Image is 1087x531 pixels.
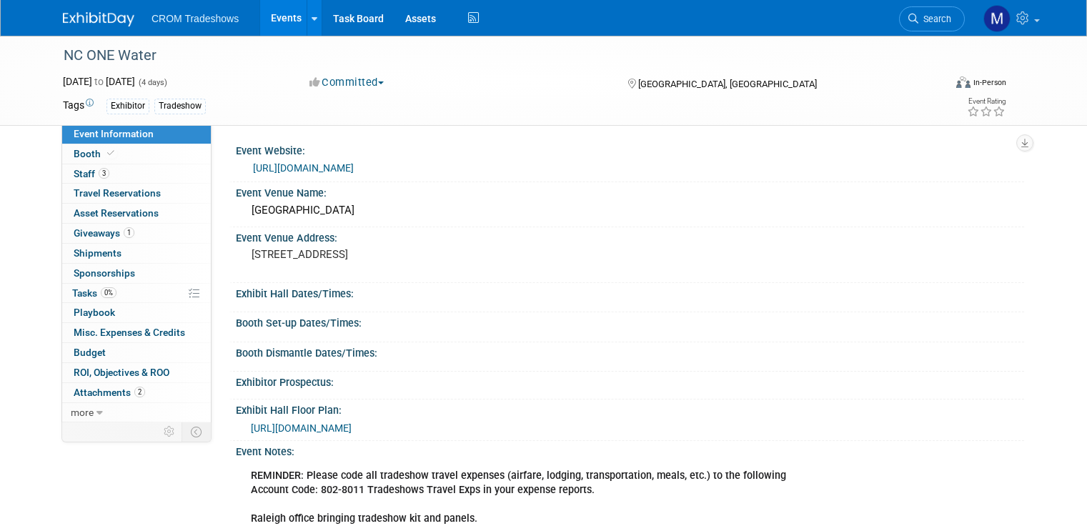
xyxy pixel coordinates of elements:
span: Booth [74,148,117,159]
span: [DATE] [DATE] [63,76,135,87]
span: Attachments [74,387,145,398]
span: Sponsorships [74,267,135,279]
div: Event Format [867,74,1006,96]
div: Booth Set-up Dates/Times: [236,312,1024,330]
div: Event Venue Address: [236,227,1024,245]
span: Tasks [72,287,116,299]
span: 0% [101,287,116,298]
a: Shipments [62,244,211,263]
span: more [71,407,94,418]
img: Matt Stevens [983,5,1011,32]
a: Misc. Expenses & Credits [62,323,211,342]
a: Tasks0% [62,284,211,303]
td: Toggle Event Tabs [182,422,212,441]
div: [GEOGRAPHIC_DATA] [247,199,1013,222]
a: Giveaways1 [62,224,211,243]
span: Search [918,14,951,24]
b: Raleigh office bringing tradeshow kit and panels. [251,512,477,525]
div: Exhibitor [106,99,149,114]
i: Booth reservation complete [107,149,114,157]
b: REMINDER: Please code all tradeshow travel expenses (airfare, lodging, transportation, meals, etc... [251,470,786,482]
div: Event Rating [967,98,1006,105]
div: Exhibit Hall Dates/Times: [236,283,1024,301]
span: CROM Tradeshows [152,13,239,24]
a: Asset Reservations [62,204,211,223]
div: Event Website: [236,140,1024,158]
span: Asset Reservations [74,207,159,219]
td: Personalize Event Tab Strip [157,422,182,441]
span: 2 [134,387,145,397]
a: [URL][DOMAIN_NAME] [253,162,354,174]
span: Staff [74,168,109,179]
a: Playbook [62,303,211,322]
a: ROI, Objectives & ROO [62,363,211,382]
a: more [62,403,211,422]
span: 1 [124,227,134,238]
span: Playbook [74,307,115,318]
a: Booth [62,144,211,164]
span: [GEOGRAPHIC_DATA], [GEOGRAPHIC_DATA] [638,79,817,89]
span: Budget [74,347,106,358]
img: ExhibitDay [63,12,134,26]
b: Account Code: 802-8011 Tradeshows Travel Exps in your expense reports. [251,484,595,496]
span: ROI, Objectives & ROO [74,367,169,378]
span: Giveaways [74,227,134,239]
span: Misc. Expenses & Credits [74,327,185,338]
button: Committed [304,75,389,90]
a: Event Information [62,124,211,144]
img: Format-Inperson.png [956,76,971,88]
div: In-Person [973,77,1006,88]
span: Event Information [74,128,154,139]
div: Exhibitor Prospectus: [236,372,1024,389]
div: Event Notes: [236,441,1024,459]
div: NC ONE Water [59,43,926,69]
a: Staff3 [62,164,211,184]
a: Sponsorships [62,264,211,283]
span: (4 days) [137,78,167,87]
div: Exhibit Hall Floor Plan: [236,400,1024,417]
div: Booth Dismantle Dates/Times: [236,342,1024,360]
div: Event Venue Name: [236,182,1024,200]
pre: [STREET_ADDRESS] [252,248,549,261]
td: Tags [63,98,94,114]
span: Travel Reservations [74,187,161,199]
a: Search [899,6,965,31]
span: 3 [99,168,109,179]
a: Budget [62,343,211,362]
span: Shipments [74,247,121,259]
div: Tradeshow [154,99,206,114]
a: Attachments2 [62,383,211,402]
span: to [92,76,106,87]
a: Travel Reservations [62,184,211,203]
a: [URL][DOMAIN_NAME] [251,422,352,434]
